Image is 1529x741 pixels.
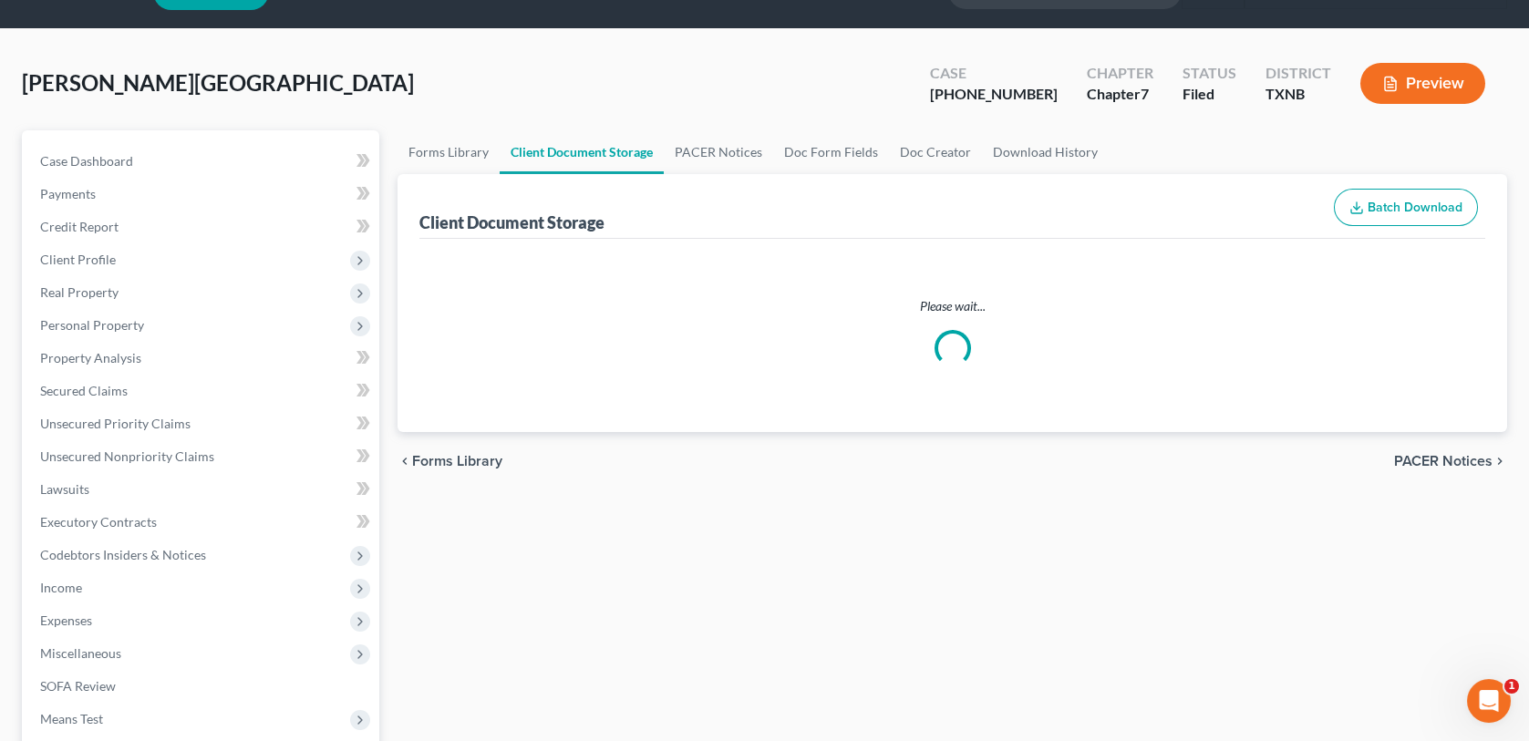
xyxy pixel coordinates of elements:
[423,297,1482,315] p: Please wait...
[398,454,502,468] button: chevron_left Forms Library
[40,678,116,694] span: SOFA Review
[1493,454,1507,468] i: chevron_right
[26,178,379,211] a: Payments
[26,375,379,407] a: Secured Claims
[1368,200,1462,215] span: Batch Download
[40,645,121,661] span: Miscellaneous
[26,670,379,703] a: SOFA Review
[26,506,379,539] a: Executory Contracts
[40,186,96,201] span: Payments
[40,416,191,431] span: Unsecured Priority Claims
[1467,679,1511,723] iframe: Intercom live chat
[1394,454,1493,468] span: PACER Notices
[500,130,664,174] a: Client Document Storage
[40,580,82,595] span: Income
[1183,84,1236,105] div: Filed
[40,252,116,267] span: Client Profile
[1266,63,1331,84] div: District
[889,130,982,174] a: Doc Creator
[398,130,500,174] a: Forms Library
[26,342,379,375] a: Property Analysis
[1141,85,1149,102] span: 7
[930,63,1058,84] div: Case
[26,473,379,506] a: Lawsuits
[40,711,103,726] span: Means Test
[26,145,379,178] a: Case Dashboard
[1334,189,1478,227] button: Batch Download
[40,481,89,497] span: Lawsuits
[1394,454,1507,468] button: PACER Notices chevron_right
[419,211,604,233] div: Client Document Storage
[40,514,157,530] span: Executory Contracts
[40,219,119,234] span: Credit Report
[40,448,214,464] span: Unsecured Nonpriority Claims
[26,440,379,473] a: Unsecured Nonpriority Claims
[40,317,144,333] span: Personal Property
[1504,679,1519,694] span: 1
[40,153,133,169] span: Case Dashboard
[1183,63,1236,84] div: Status
[1266,84,1331,105] div: TXNB
[1360,63,1485,104] button: Preview
[930,84,1058,105] div: [PHONE_NUMBER]
[40,350,141,365] span: Property Analysis
[40,383,128,398] span: Secured Claims
[40,284,119,300] span: Real Property
[26,407,379,440] a: Unsecured Priority Claims
[1087,63,1153,84] div: Chapter
[398,454,412,468] i: chevron_left
[40,547,206,562] span: Codebtors Insiders & Notices
[412,454,502,468] span: Forms Library
[773,130,889,174] a: Doc Form Fields
[40,612,92,628] span: Expenses
[22,69,414,96] span: [PERSON_NAME][GEOGRAPHIC_DATA]
[982,130,1109,174] a: Download History
[1087,84,1153,105] div: Chapter
[664,130,773,174] a: PACER Notices
[26,211,379,243] a: Credit Report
